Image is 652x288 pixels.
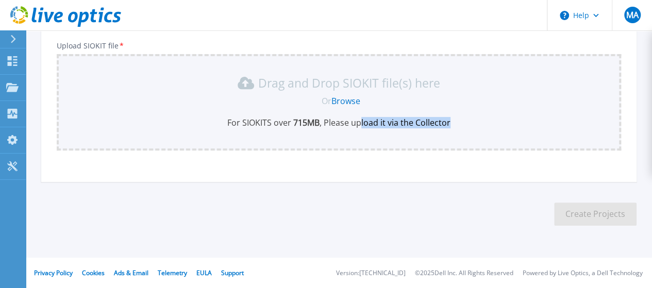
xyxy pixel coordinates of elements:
li: Powered by Live Optics, a Dell Technology [523,270,643,277]
a: Browse [331,95,360,107]
a: Telemetry [158,268,187,277]
a: Support [221,268,244,277]
a: EULA [196,268,212,277]
b: 715 MB [291,117,320,128]
li: Version: [TECHNICAL_ID] [336,270,406,277]
button: Create Projects [554,202,637,226]
span: MA [626,11,638,19]
span: Or [322,95,331,107]
p: For SIOKITS over , Please upload it via the Collector [63,117,615,128]
p: Drag and Drop SIOKIT file(s) here [258,78,440,88]
div: Drag and Drop SIOKIT file(s) here OrBrowseFor SIOKITS over 715MB, Please upload it via the Collector [63,75,615,128]
a: Privacy Policy [34,268,73,277]
a: Cookies [82,268,105,277]
p: Upload SIOKIT file [57,42,621,50]
li: © 2025 Dell Inc. All Rights Reserved [415,270,513,277]
a: Ads & Email [114,268,148,277]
